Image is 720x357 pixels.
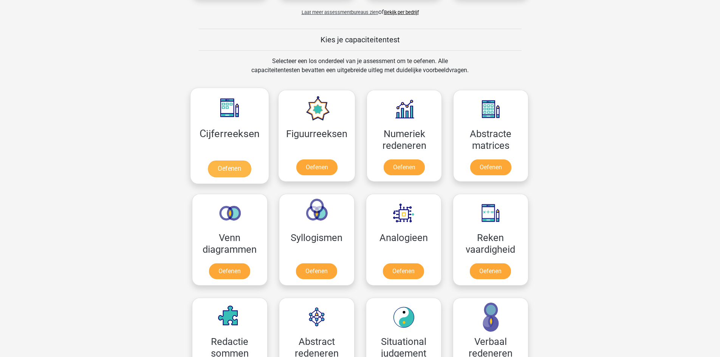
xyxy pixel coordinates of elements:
[384,159,425,175] a: Oefenen
[209,263,250,279] a: Oefenen
[186,2,534,17] div: of
[296,159,338,175] a: Oefenen
[383,263,424,279] a: Oefenen
[208,161,251,177] a: Oefenen
[199,35,522,44] h5: Kies je capaciteitentest
[470,263,511,279] a: Oefenen
[302,9,378,15] span: Laat meer assessmentbureaus zien
[296,263,337,279] a: Oefenen
[384,9,419,15] a: Bekijk per bedrijf
[244,57,476,84] div: Selecteer een los onderdeel van je assessment om te oefenen. Alle capaciteitentesten bevatten een...
[470,159,511,175] a: Oefenen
